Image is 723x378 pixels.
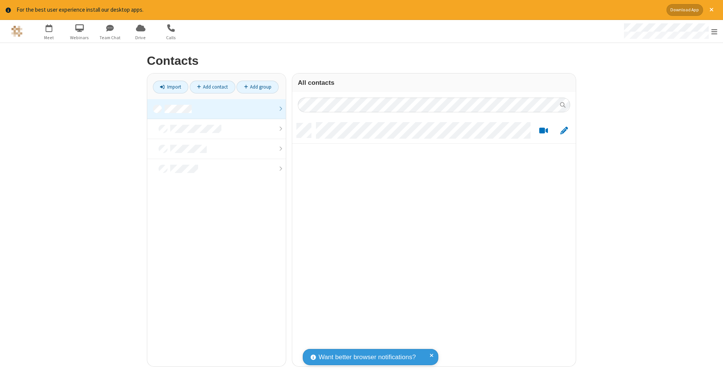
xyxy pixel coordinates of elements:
button: Start a video meeting [536,126,551,135]
div: Open menu [617,20,723,43]
span: Team Chat [96,34,124,41]
span: Want better browser notifications? [319,352,416,362]
button: Logo [3,20,31,43]
span: Calls [157,34,185,41]
a: Add contact [190,81,235,93]
h3: All contacts [298,79,570,86]
a: Import [153,81,188,93]
div: For the best user experience install our desktop apps. [17,6,661,14]
div: grid [292,118,576,367]
button: Download App [667,4,703,16]
span: Webinars [66,34,94,41]
span: Meet [35,34,63,41]
button: Close alert [706,4,717,16]
span: Drive [127,34,155,41]
h2: Contacts [147,54,576,67]
a: Add group [236,81,279,93]
button: Edit [557,126,571,135]
img: QA Selenium DO NOT DELETE OR CHANGE [11,26,23,37]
